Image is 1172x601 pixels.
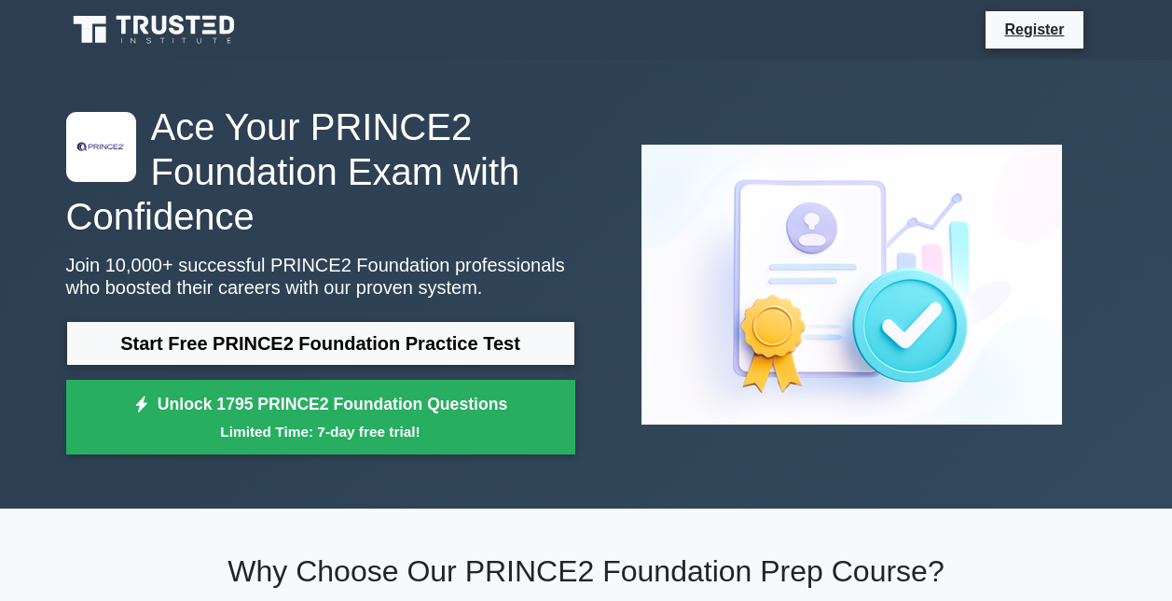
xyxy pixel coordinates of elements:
[66,254,575,299] p: Join 10,000+ successful PRINCE2 Foundation professionals who boosted their careers with our prove...
[66,321,575,366] a: Start Free PRINCE2 Foundation Practice Test
[627,130,1077,440] img: PRINCE2 Foundation Preview
[90,421,552,442] small: Limited Time: 7-day free trial!
[66,380,575,454] a: Unlock 1795 PRINCE2 Foundation QuestionsLimited Time: 7-day free trial!
[66,553,1107,589] h2: Why Choose Our PRINCE2 Foundation Prep Course?
[993,18,1075,41] a: Register
[66,105,575,239] h1: Ace Your PRINCE2 Foundation Exam with Confidence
